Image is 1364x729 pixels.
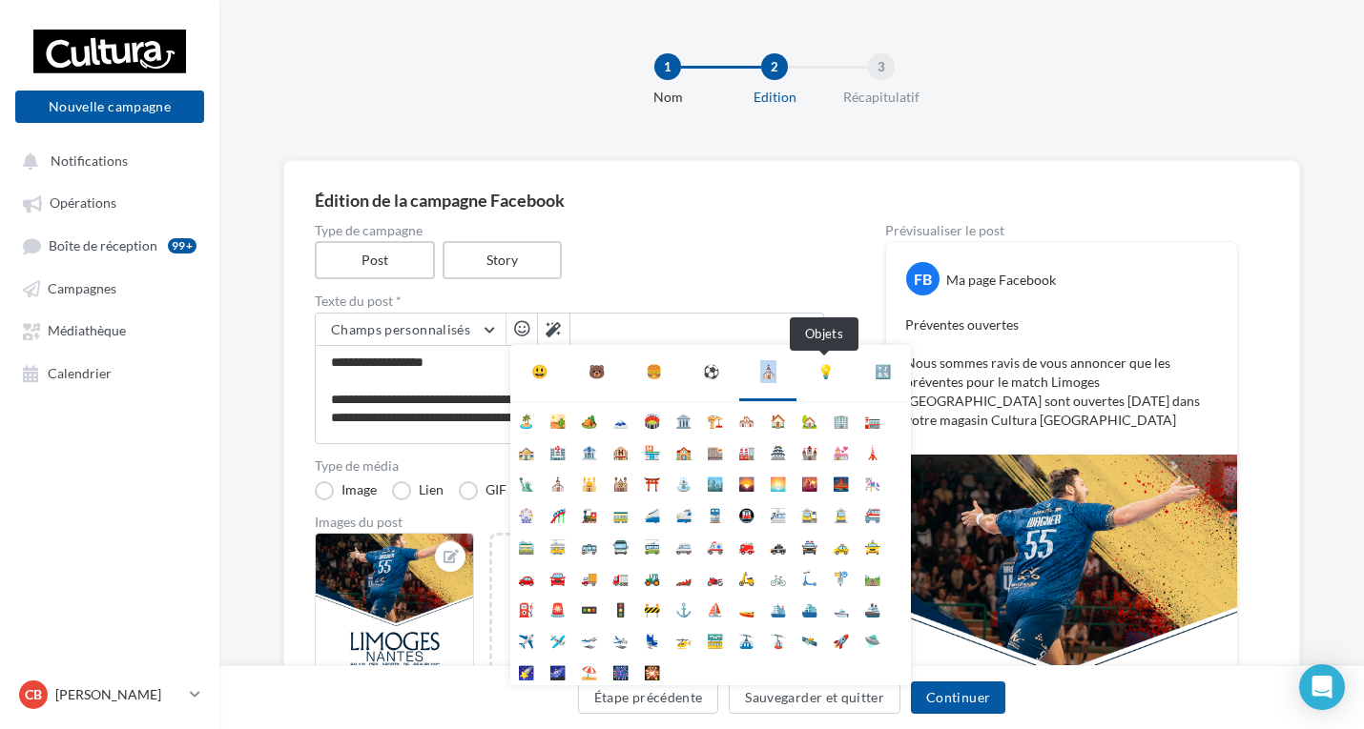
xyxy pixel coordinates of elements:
li: 🗻 [605,402,636,434]
span: Calendrier [48,365,112,381]
li: 🏘️ [731,402,762,434]
a: Boîte de réception99+ [11,228,208,263]
li: 💺 [636,622,668,654]
li: 🚖 [857,528,888,559]
li: 🚀 [825,622,857,654]
li: 🚁 [668,622,699,654]
li: 🏜️ [542,402,573,434]
li: 🛥️ [825,591,857,622]
li: 🗼 [857,434,888,465]
li: ⛴️ [794,591,825,622]
li: 🚚 [573,559,605,591]
li: 🚄 [636,496,668,528]
li: 🎇 [636,654,668,685]
li: 🏗️ [699,402,731,434]
li: 🛳️ [762,591,794,622]
li: 🌉 [825,465,857,496]
li: ⛩️ [636,465,668,496]
li: 🏠 [762,402,794,434]
li: 💒 [825,434,857,465]
li: 🌇 [794,465,825,496]
li: ✈️ [510,622,542,654]
li: 🛬 [605,622,636,654]
li: 🚘 [542,559,573,591]
li: ⛱️ [573,654,605,685]
li: 🏕️ [573,402,605,434]
a: Médiathèque [11,313,208,347]
li: 🕌 [573,465,605,496]
li: 🚍 [605,528,636,559]
li: 🛩️ [542,622,573,654]
li: 🚥 [573,591,605,622]
span: CB [25,685,42,704]
li: 🏥 [542,434,573,465]
button: Notifications [11,143,200,177]
li: 🎆 [605,654,636,685]
li: 🚆 [699,496,731,528]
li: 🎡 [510,496,542,528]
li: 🌠 [510,654,542,685]
li: 🏨 [605,434,636,465]
div: Open Intercom Messenger [1299,664,1345,710]
button: Nouvelle campagne [15,91,204,123]
li: 🏦 [573,434,605,465]
li: 🚋 [542,528,573,559]
label: Story [443,241,563,279]
li: 🏟️ [636,402,668,434]
li: 🚛 [605,559,636,591]
li: 🚈 [762,496,794,528]
li: 🌅 [762,465,794,496]
div: 99+ [168,238,196,253]
button: Sauvegarder et quitter [729,681,900,714]
div: 💡 [817,360,834,383]
li: 🛵 [731,559,762,591]
li: ⛽ [510,591,542,622]
li: 🏍️ [699,559,731,591]
li: 🛸 [857,622,888,654]
li: 🚎 [636,528,668,559]
li: 🚗 [510,559,542,591]
li: 🚏 [825,559,857,591]
li: ⛪ [542,465,573,496]
li: 🚑 [699,528,731,559]
li: 🏫 [668,434,699,465]
li: 🚔 [794,528,825,559]
span: Opérations [50,195,116,212]
li: 🚠 [731,622,762,654]
button: Champs personnalisés [316,314,506,346]
li: 🚢 [857,591,888,622]
li: 🕍 [605,465,636,496]
li: 🚕 [825,528,857,559]
li: 🛤️ [857,559,888,591]
span: Boîte de réception [49,237,157,253]
p: Préventes ouvertes Nous sommes ravis de vous annoncer que les préventes pour le match Limoges [GE... [905,315,1218,430]
div: Ma page Facebook [946,271,1056,290]
div: Objets [790,317,858,351]
li: 🚂 [573,496,605,528]
button: Continuer [911,681,1005,714]
label: Type de campagne [315,224,824,237]
li: 🚒 [731,528,762,559]
a: Campagnes [11,271,208,305]
li: 🏝️ [510,402,542,434]
span: Campagnes [48,280,116,296]
li: 🏯 [762,434,794,465]
div: ⚽ [703,360,719,383]
label: Image [315,481,377,500]
li: 🚉 [794,496,825,528]
li: 🚌 [573,528,605,559]
div: ⛪ [760,360,776,383]
li: 🚲 [762,559,794,591]
li: 🚜 [636,559,668,591]
div: 1 [654,53,681,80]
li: ⛵ [699,591,731,622]
span: Notifications [51,152,128,169]
li: 🚝 [857,496,888,528]
li: 🏢 [825,402,857,434]
label: GIF [459,481,506,500]
div: Édition de la campagne Facebook [315,192,1269,209]
li: 🌄 [731,465,762,496]
li: 🚦 [605,591,636,622]
label: Type de média [315,459,824,473]
li: 🚅 [668,496,699,528]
